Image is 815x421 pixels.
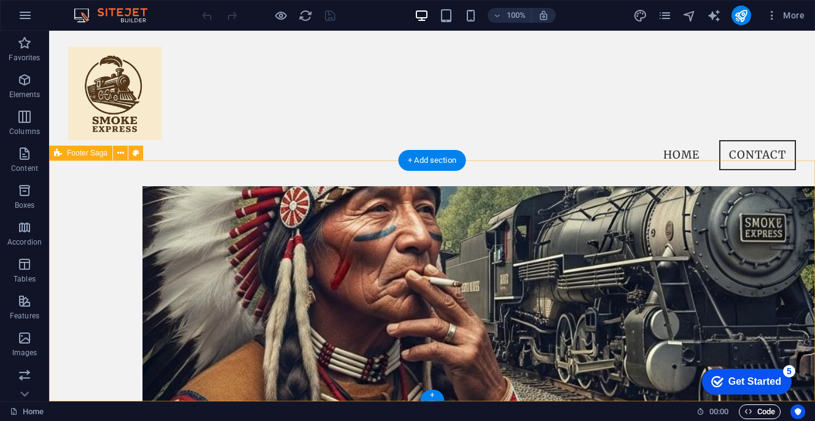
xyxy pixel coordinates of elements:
[682,8,697,23] button: navigator
[734,9,748,23] i: Publish
[9,90,41,100] p: Elements
[739,404,781,419] button: Code
[633,9,647,23] i: Design (Ctrl+Alt+Y)
[538,10,549,21] i: On resize automatically adjust zoom level to fit chosen device.
[682,9,696,23] i: Navigator
[9,53,40,63] p: Favorites
[67,149,107,157] span: Footer Saga
[658,9,672,23] i: Pages (Ctrl+Alt+S)
[71,8,163,23] img: Editor Logo
[298,9,313,23] i: Reload page
[14,274,36,284] p: Tables
[7,237,42,247] p: Accordion
[766,9,805,22] span: More
[273,8,288,23] button: Click here to leave preview mode and continue editing
[9,127,40,136] p: Columns
[12,348,37,358] p: Images
[10,311,39,321] p: Features
[91,2,103,15] div: 5
[488,8,531,23] button: 100%
[707,8,722,23] button: text_generator
[658,8,673,23] button: pages
[790,404,805,419] button: Usercentrics
[707,9,721,23] i: AI Writer
[11,163,38,173] p: Content
[10,404,44,419] a: Click to cancel selection. Double-click to open Pages
[398,150,466,171] div: + Add section
[15,385,34,395] p: Slider
[696,404,729,419] h6: Session time
[15,200,35,210] p: Boxes
[10,6,99,32] div: Get Started 5 items remaining, 0% complete
[420,390,444,401] div: +
[718,407,720,416] span: :
[298,8,313,23] button: reload
[36,14,89,25] div: Get Started
[731,6,751,25] button: publish
[744,404,775,419] span: Code
[633,8,648,23] button: design
[709,404,728,419] span: 00 00
[761,6,809,25] button: More
[506,8,526,23] h6: 100%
